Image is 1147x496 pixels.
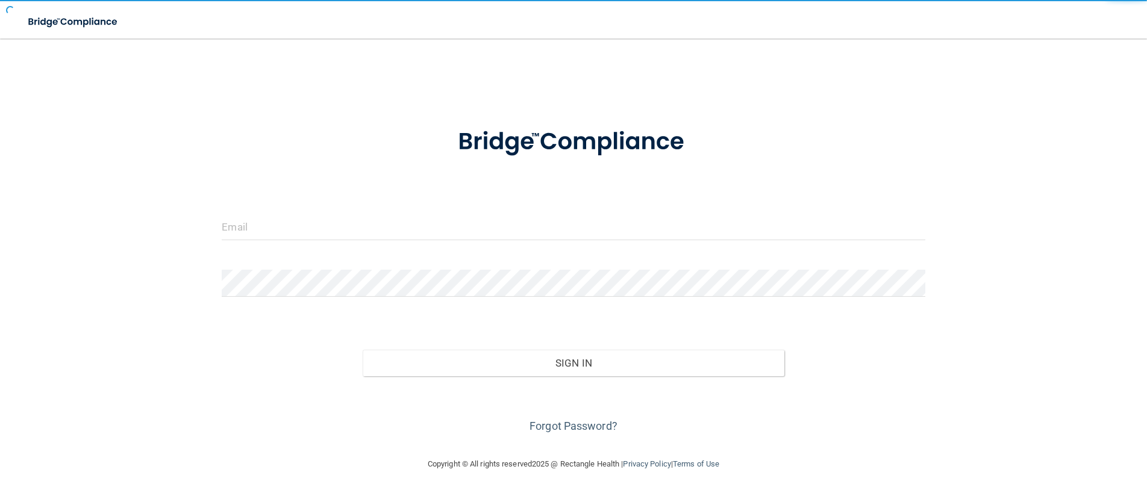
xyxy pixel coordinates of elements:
[673,459,719,468] a: Terms of Use
[354,445,793,483] div: Copyright © All rights reserved 2025 @ Rectangle Health | |
[623,459,670,468] a: Privacy Policy
[18,10,129,34] img: bridge_compliance_login_screen.278c3ca4.svg
[222,213,925,240] input: Email
[530,420,617,432] a: Forgot Password?
[363,350,784,376] button: Sign In
[433,111,714,173] img: bridge_compliance_login_screen.278c3ca4.svg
